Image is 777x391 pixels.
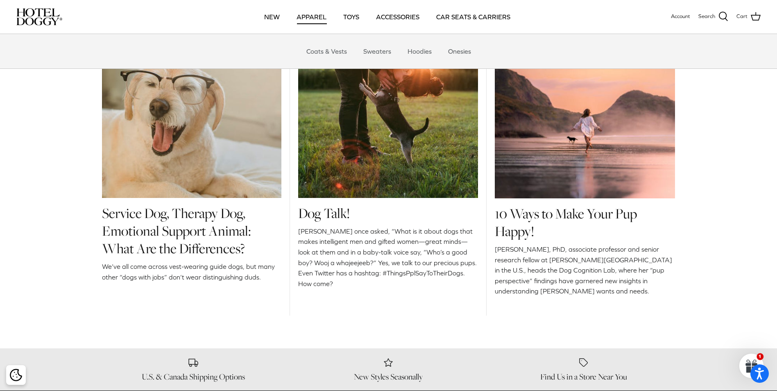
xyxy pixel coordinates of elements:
h6: U.S. & Canada Shipping Options [102,372,285,382]
img: Service Dog, Therapy Dog, Emotional Support Animal: What Are the Differences? [102,18,282,198]
img: hoteldoggycom [16,8,62,25]
div: [PERSON_NAME] once asked, “What is it about dogs that makes intelligent men and gifted women—grea... [298,226,478,297]
div: [PERSON_NAME], PhD, associate professor and senior research fellow at [PERSON_NAME][GEOGRAPHIC_DA... [495,244,675,297]
a: 10 Ways to Make Your Pup Happy! [495,204,637,241]
a: APPAREL [289,3,334,31]
span: Cart [736,12,748,21]
span: Search [698,12,715,21]
img: 10 Ways to Make Your Pup Happy! [495,18,675,198]
a: U.S. & Canada Shipping Options [102,357,285,382]
a: Account [671,12,690,21]
a: Onesies [441,39,478,64]
img: Cookie policy [10,369,22,381]
a: CAR SEATS & CARRIERS [429,3,518,31]
span: Account [671,13,690,19]
a: Sweaters [356,39,399,64]
a: Hoodies [400,39,439,64]
a: Dog Talk! [298,204,350,223]
button: Cookie policy [9,368,23,382]
img: Dog Talk! [298,18,478,198]
a: Coats & Vests [299,39,354,64]
h6: Find Us in a Store Near You [492,372,675,382]
a: Cart [736,11,761,22]
div: We’ve all come across vest-wearing guide dogs, but many other “dogs with jobs” don’t wear disting... [102,261,282,297]
div: Primary navigation [122,3,653,31]
a: TOYS [336,3,367,31]
div: Cookie policy [6,365,26,385]
h6: New Styles Seasonally [297,372,480,382]
a: ACCESSORIES [369,3,427,31]
a: NEW [257,3,287,31]
a: Service Dog, Therapy Dog, Emotional Support Animal: What Are the Differences? [102,204,251,258]
a: Search [698,11,728,22]
a: Find Us in a Store Near You [492,357,675,382]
